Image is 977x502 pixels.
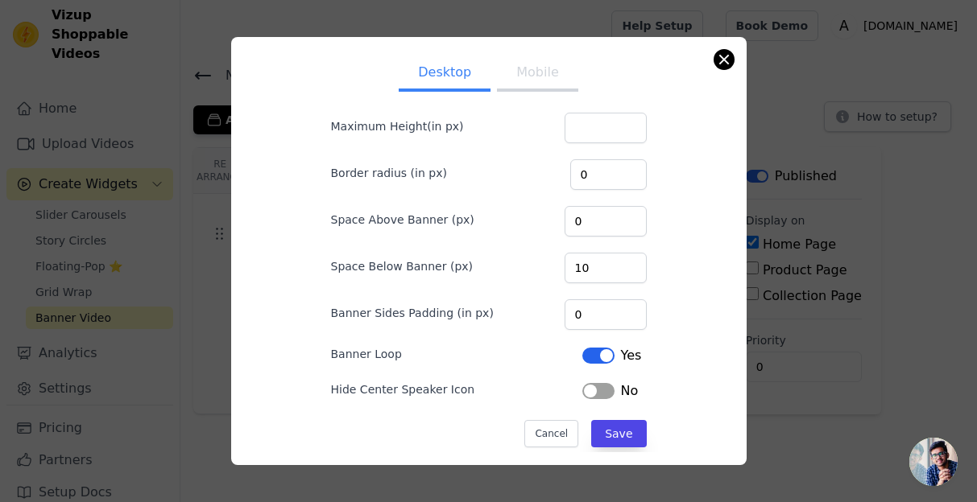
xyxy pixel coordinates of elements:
label: Banner Loop [331,346,402,362]
button: Cancel [524,420,578,447]
label: Border radius (in px) [331,165,447,181]
button: Desktop [399,56,491,92]
button: Mobile [497,56,578,92]
label: Hide Center Speaker Icon [331,381,475,397]
a: Aprire la chat [909,438,958,486]
label: Banner Sides Padding (in px) [331,305,494,321]
button: Save [591,420,646,447]
label: Space Below Banner (px) [331,258,474,274]
span: Yes [621,346,642,365]
label: Maximum Height(in px) [331,118,464,134]
label: Space Above Banner (px) [331,212,474,228]
span: No [621,381,639,401]
button: Close modal [714,50,734,69]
